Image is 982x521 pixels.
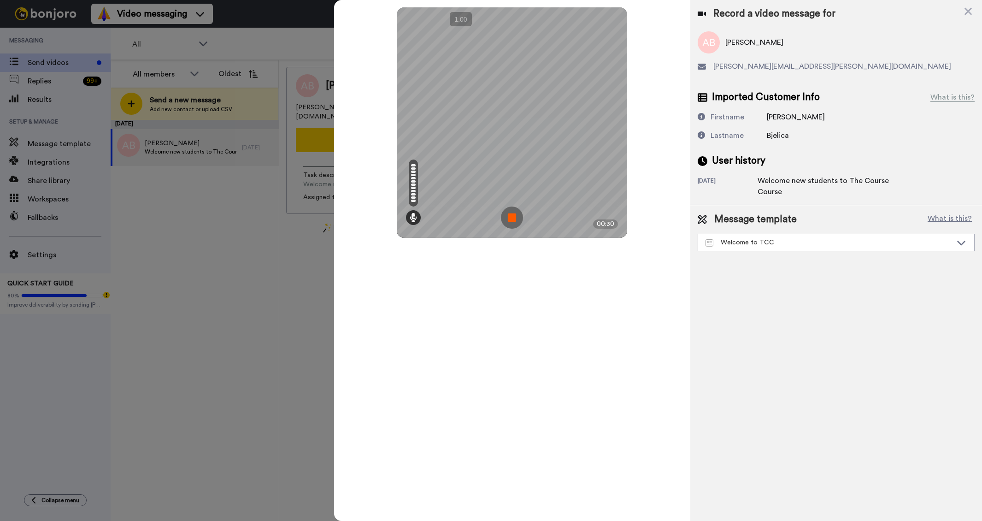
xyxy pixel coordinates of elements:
div: Lastname [711,130,744,141]
span: [PERSON_NAME][EMAIL_ADDRESS][PERSON_NAME][DOMAIN_NAME] [713,61,951,72]
span: User history [712,154,765,168]
img: Message-temps.svg [706,239,713,247]
span: Imported Customer Info [712,90,820,104]
div: Welcome new students to The Course Course [758,175,905,197]
img: ic_record_stop.svg [501,207,523,229]
div: [DATE] [698,177,758,197]
div: Welcome to TCC [706,238,952,247]
button: What is this? [925,213,975,226]
span: [PERSON_NAME] [767,113,825,121]
span: Bjelica [767,132,789,139]
div: Firstname [711,112,744,123]
div: 00:30 [593,219,618,229]
div: What is this? [930,92,975,103]
span: Message template [714,213,797,226]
